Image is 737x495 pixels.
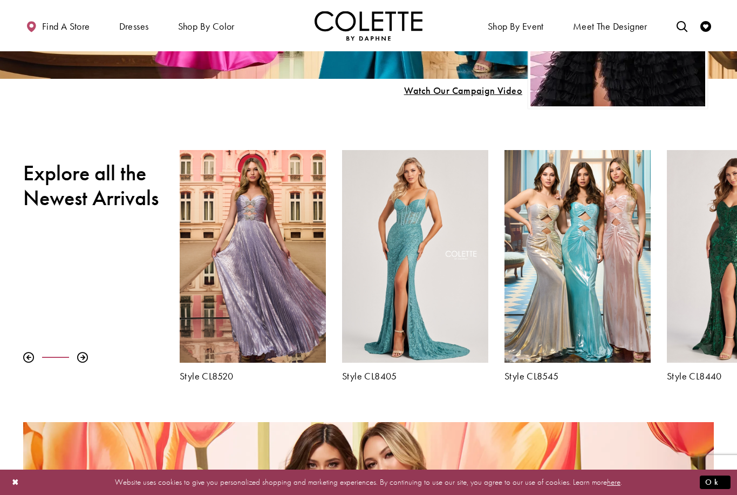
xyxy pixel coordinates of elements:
[42,21,90,32] span: Find a store
[496,142,659,390] div: Colette by Daphne Style No. CL8545
[178,21,235,32] span: Shop by color
[404,85,522,96] span: Play Slide #15 Video
[180,150,326,363] a: Visit Colette by Daphne Style No. CL8520 Page
[674,11,690,40] a: Toggle search
[23,11,92,40] a: Find a store
[698,11,714,40] a: Check Wishlist
[175,11,237,40] span: Shop by color
[117,11,152,40] span: Dresses
[180,371,326,382] a: Style CL8520
[119,21,149,32] span: Dresses
[488,21,544,32] span: Shop By Event
[485,11,547,40] span: Shop By Event
[315,11,422,40] a: Visit Home Page
[570,11,650,40] a: Meet the designer
[504,371,651,382] a: Style CL8545
[315,11,422,40] img: Colette by Daphne
[342,150,488,363] a: Visit Colette by Daphne Style No. CL8405 Page
[172,142,334,390] div: Colette by Daphne Style No. CL8520
[342,371,488,382] a: Style CL8405
[504,150,651,363] a: Visit Colette by Daphne Style No. CL8545 Page
[6,473,25,492] button: Close Dialog
[700,476,731,489] button: Submit Dialog
[23,161,163,211] h2: Explore all the Newest Arrivals
[334,142,496,390] div: Colette by Daphne Style No. CL8405
[573,21,647,32] span: Meet the designer
[78,475,659,490] p: Website uses cookies to give you personalized shopping and marketing experiences. By continuing t...
[607,477,620,487] a: here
